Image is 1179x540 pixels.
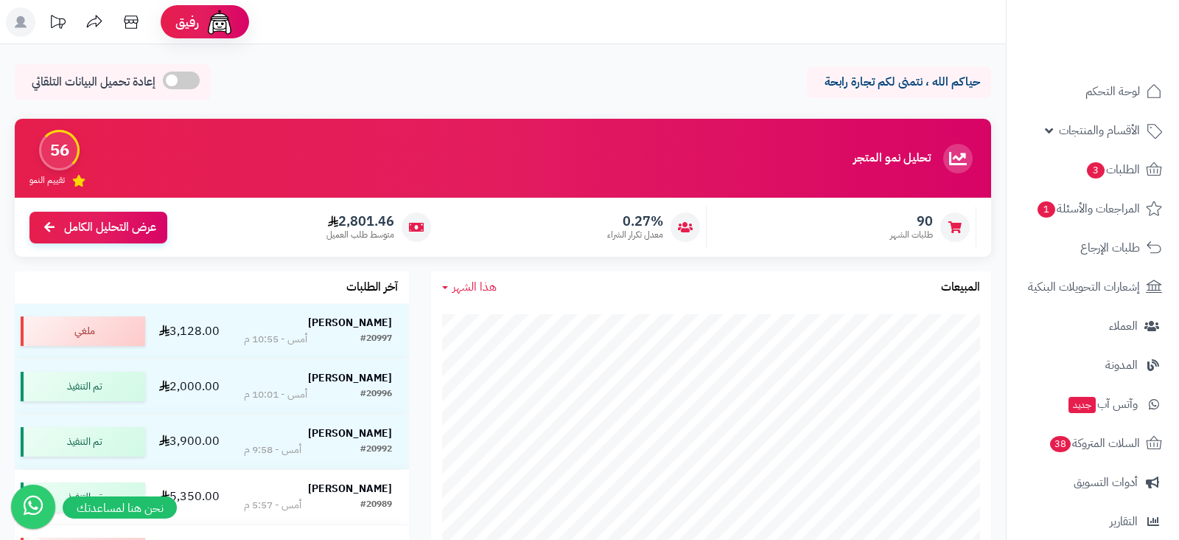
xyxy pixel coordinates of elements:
a: طلبات الإرجاع [1015,230,1170,266]
span: عرض التحليل الكامل [64,219,156,236]
a: لوحة التحكم [1015,74,1170,109]
span: 2,801.46 [326,213,394,229]
a: التقارير [1015,504,1170,539]
span: 90 [890,213,933,229]
div: أمس - 10:01 م [244,387,307,402]
span: التقارير [1110,511,1138,532]
div: تم التنفيذ [21,427,145,457]
a: تحديثات المنصة [39,7,76,41]
div: أمس - 5:57 م [244,498,301,513]
span: المراجعات والأسئلة [1036,198,1140,219]
span: تقييم النمو [29,174,65,187]
div: #20997 [360,332,392,347]
span: وآتس آب [1067,394,1138,415]
span: 3 [1087,162,1105,179]
td: 3,128.00 [151,304,227,359]
p: حياكم الله ، نتمنى لكم تجارة رابحة [818,74,980,91]
div: تم التنفيذ [21,372,145,401]
span: السلات المتروكة [1049,433,1140,454]
span: المدونة [1105,355,1138,375]
a: هذا الشهر [442,279,497,296]
a: أدوات التسويق [1015,465,1170,500]
span: معدل تكرار الشراء [607,229,663,241]
span: العملاء [1109,316,1138,336]
span: 1 [1038,201,1055,218]
img: ai-face.png [205,7,234,37]
div: أمس - 9:58 م [244,443,301,457]
span: رفيق [175,13,199,31]
a: السلات المتروكة38 [1015,426,1170,461]
span: إعادة تحميل البيانات التلقائي [32,74,155,91]
a: وآتس آبجديد [1015,387,1170,422]
span: لوحة التحكم [1085,81,1140,102]
div: #20992 [360,443,392,457]
a: المدونة [1015,347,1170,383]
span: 38 [1050,436,1071,452]
span: أدوات التسويق [1074,472,1138,493]
a: إشعارات التحويلات البنكية [1015,269,1170,305]
span: متوسط طلب العميل [326,229,394,241]
a: المراجعات والأسئلة1 [1015,191,1170,226]
span: طلبات الشهر [890,229,933,241]
a: الطلبات3 [1015,152,1170,187]
td: 2,000.00 [151,359,227,414]
span: جديد [1068,397,1096,413]
td: 5,350.00 [151,470,227,525]
h3: آخر الطلبات [346,281,398,294]
div: #20989 [360,498,392,513]
strong: [PERSON_NAME] [308,481,392,496]
strong: [PERSON_NAME] [308,370,392,386]
div: أمس - 10:55 م [244,332,307,347]
div: تم التنفيذ [21,482,145,512]
span: 0.27% [607,213,663,229]
span: هذا الشهر [452,278,497,296]
span: الأقسام والمنتجات [1059,120,1140,141]
a: العملاء [1015,308,1170,344]
strong: [PERSON_NAME] [308,315,392,330]
a: عرض التحليل الكامل [29,212,167,243]
span: إشعارات التحويلات البنكية [1028,277,1140,297]
div: #20996 [360,387,392,402]
h3: تحليل نمو المتجر [853,152,931,165]
strong: [PERSON_NAME] [308,426,392,441]
span: طلبات الإرجاع [1080,238,1140,258]
h3: المبيعات [941,281,980,294]
td: 3,900.00 [151,415,227,469]
span: الطلبات [1085,159,1140,180]
div: ملغي [21,316,145,346]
